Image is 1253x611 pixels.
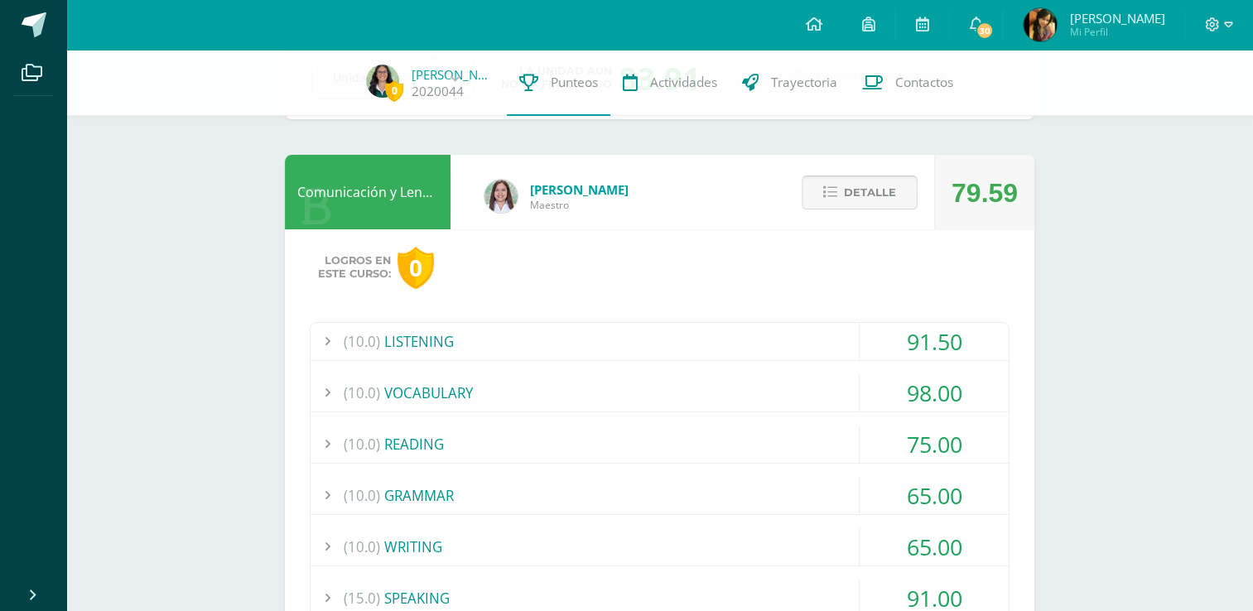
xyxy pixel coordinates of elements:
span: Mi Perfil [1069,25,1164,39]
div: LISTENING [311,323,1009,360]
span: 30 [976,22,994,40]
span: Trayectoria [771,74,837,91]
span: Punteos [551,74,598,91]
a: [PERSON_NAME] [412,66,494,83]
div: GRAMMAR [311,477,1009,514]
span: (10.0) [344,426,380,463]
span: (10.0) [344,477,380,514]
span: (10.0) [344,323,380,360]
div: 0 [398,247,434,289]
a: Actividades [610,50,730,116]
span: 0 [385,80,403,101]
div: 65.00 [860,477,1009,514]
a: Punteos [507,50,610,116]
span: Actividades [650,74,717,91]
div: 79.59 [952,156,1018,230]
div: 75.00 [860,426,1009,463]
a: Contactos [850,50,966,116]
div: WRITING [311,528,1009,565]
span: [PERSON_NAME] [530,181,629,198]
div: VOCABULARY [311,374,1009,411]
span: Contactos [895,74,953,91]
img: a01f4c67880a69ff8ac373e37573f08f.png [366,65,399,98]
span: Maestro [530,198,629,212]
div: READING [311,426,1009,463]
div: 98.00 [860,374,1009,411]
div: 91.50 [860,323,1009,360]
span: (10.0) [344,528,380,565]
span: Detalle [844,177,896,208]
div: 65.00 [860,528,1009,565]
img: acecb51a315cac2de2e3deefdb732c9f.png [484,180,518,213]
div: Comunicación y Lenguaje L3 Inglés 4 [285,155,451,229]
span: [PERSON_NAME] [1069,10,1164,26]
img: 247917de25ca421199a556a291ddd3f6.png [1024,8,1057,41]
a: 2020044 [412,83,464,100]
span: (10.0) [344,374,380,411]
a: Trayectoria [730,50,850,116]
button: Detalle [802,176,918,209]
span: Logros en este curso: [318,254,391,281]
